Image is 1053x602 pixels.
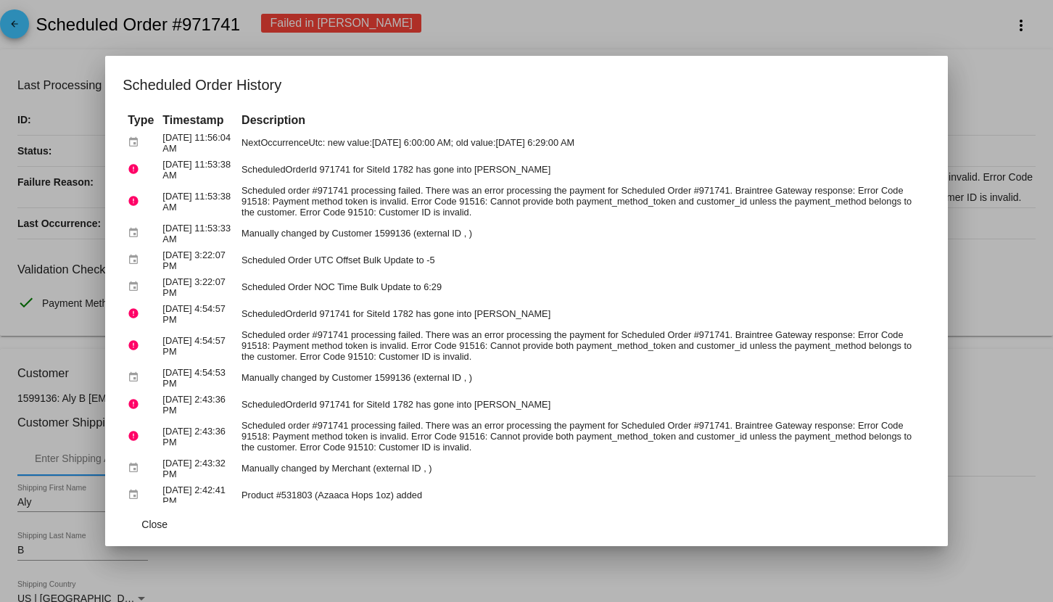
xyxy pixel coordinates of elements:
[141,519,168,530] span: Close
[238,365,929,390] td: Manually changed by Customer 1599136 (external ID , )
[238,274,929,300] td: Scheduled Order NOC Time Bulk Update to 6:29
[238,184,929,219] td: Scheduled order #971741 processing failed. There was an error processing the payment for Schedule...
[159,157,236,182] td: [DATE] 11:53:38 AM
[128,425,145,448] mat-icon: error
[159,392,236,417] td: [DATE] 2:43:36 PM
[128,222,145,244] mat-icon: event
[128,131,145,154] mat-icon: event
[128,457,145,479] mat-icon: event
[123,511,186,537] button: Close dialog
[159,274,236,300] td: [DATE] 3:22:07 PM
[238,130,929,155] td: NextOccurrenceUtc: new value:[DATE] 6:00:00 AM; old value:[DATE] 6:29:00 AM
[124,112,157,128] th: Type
[238,328,929,363] td: Scheduled order #971741 processing failed. There was an error processing the payment for Schedule...
[128,393,145,416] mat-icon: error
[159,247,236,273] td: [DATE] 3:22:07 PM
[238,157,929,182] td: ScheduledOrderId 971741 for SiteId 1782 has gone into [PERSON_NAME]
[159,482,236,508] td: [DATE] 2:42:41 PM
[159,220,236,246] td: [DATE] 11:53:33 AM
[128,249,145,271] mat-icon: event
[159,328,236,363] td: [DATE] 4:54:57 PM
[238,247,929,273] td: Scheduled Order UTC Offset Bulk Update to -5
[128,158,145,181] mat-icon: error
[238,455,929,481] td: Manually changed by Merchant (external ID , )
[128,190,145,213] mat-icon: error
[238,392,929,417] td: ScheduledOrderId 971741 for SiteId 1782 has gone into [PERSON_NAME]
[128,276,145,298] mat-icon: event
[128,366,145,389] mat-icon: event
[123,73,930,96] h1: Scheduled Order History
[159,301,236,326] td: [DATE] 4:54:57 PM
[159,418,236,454] td: [DATE] 2:43:36 PM
[238,482,929,508] td: Product #531803 (Azaaca Hops 1oz) added
[238,301,929,326] td: ScheduledOrderId 971741 for SiteId 1782 has gone into [PERSON_NAME]
[128,484,145,506] mat-icon: event
[238,418,929,454] td: Scheduled order #971741 processing failed. There was an error processing the payment for Schedule...
[159,184,236,219] td: [DATE] 11:53:38 AM
[159,365,236,390] td: [DATE] 4:54:53 PM
[238,112,929,128] th: Description
[128,302,145,325] mat-icon: error
[159,112,236,128] th: Timestamp
[159,455,236,481] td: [DATE] 2:43:32 PM
[238,220,929,246] td: Manually changed by Customer 1599136 (external ID , )
[159,130,236,155] td: [DATE] 11:56:04 AM
[128,334,145,357] mat-icon: error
